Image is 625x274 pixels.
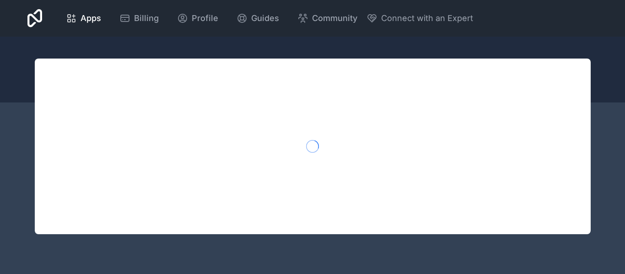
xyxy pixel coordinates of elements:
a: Apps [59,8,108,28]
a: Guides [229,8,286,28]
span: Connect with an Expert [381,12,473,25]
a: Billing [112,8,166,28]
span: Billing [134,12,159,25]
span: Apps [81,12,101,25]
button: Connect with an Expert [366,12,473,25]
span: Community [312,12,357,25]
span: Profile [192,12,218,25]
span: Guides [251,12,279,25]
a: Profile [170,8,226,28]
a: Community [290,8,365,28]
